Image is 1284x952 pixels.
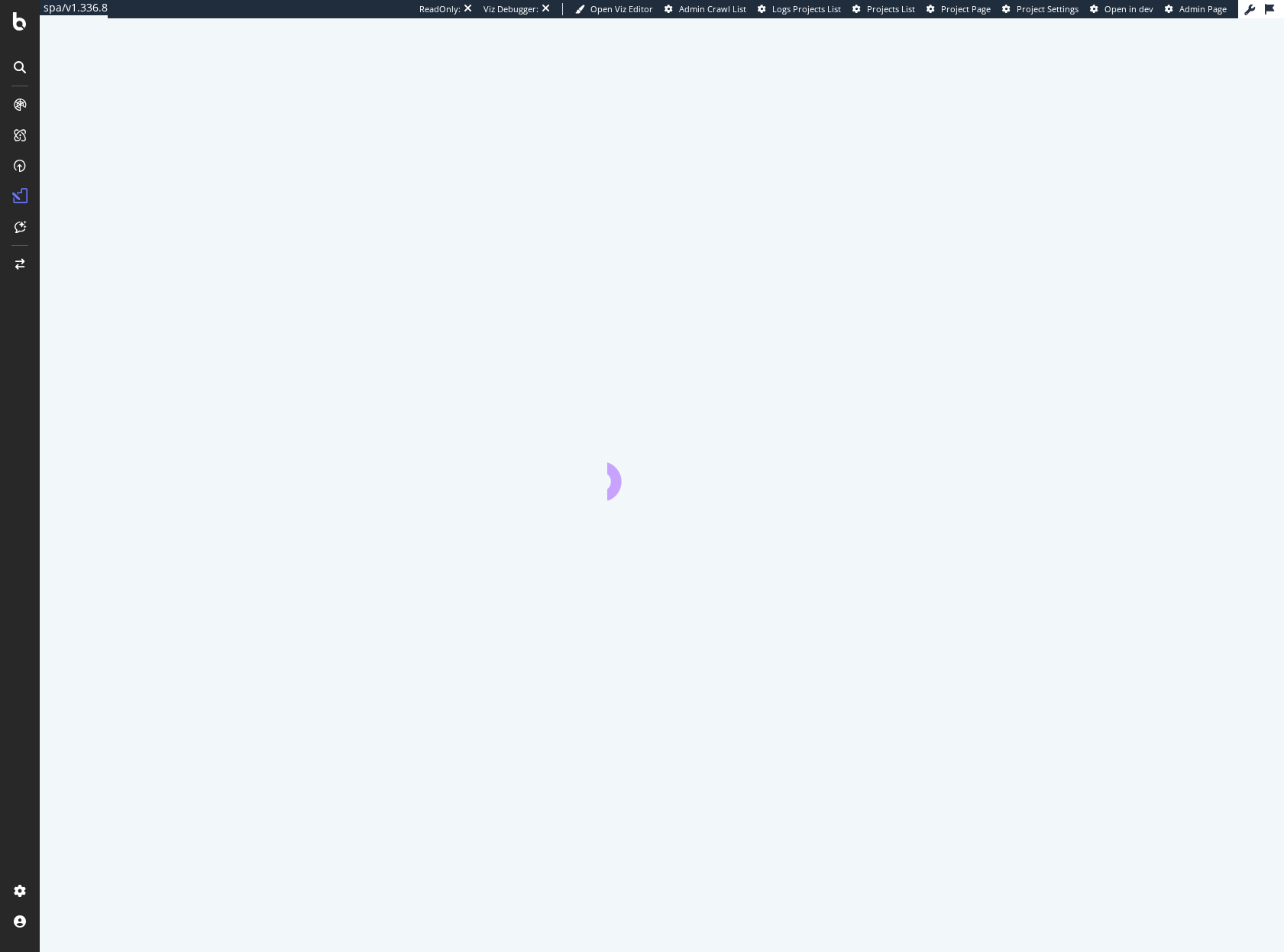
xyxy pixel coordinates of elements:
[665,3,746,15] a: Admin Crawl List
[1017,3,1079,15] span: Project Settings
[772,3,841,15] span: Logs Projects List
[607,445,717,500] div: animation
[1090,3,1153,15] a: Open in dev
[852,3,915,15] a: Projects List
[575,3,653,15] a: Open Viz Editor
[758,3,841,15] a: Logs Projects List
[679,3,746,15] span: Admin Crawl List
[941,3,991,15] span: Project Page
[590,3,653,15] span: Open Viz Editor
[1002,3,1079,15] a: Project Settings
[867,3,915,15] span: Projects List
[1179,3,1227,15] span: Admin Page
[484,3,539,15] div: Viz Debugger:
[419,3,461,15] div: ReadOnly:
[1165,3,1227,15] a: Admin Page
[927,3,991,15] a: Project Page
[1104,3,1153,15] span: Open in dev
